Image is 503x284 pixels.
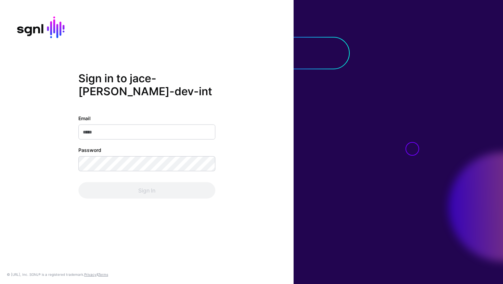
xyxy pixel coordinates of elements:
a: Terms [98,272,108,276]
label: Password [78,146,101,153]
a: Privacy [84,272,96,276]
h2: Sign in to jace-[PERSON_NAME]-dev-int [78,72,215,98]
label: Email [78,114,91,122]
div: © [URL], Inc. SGNL® is a registered trademark. & [7,272,108,277]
